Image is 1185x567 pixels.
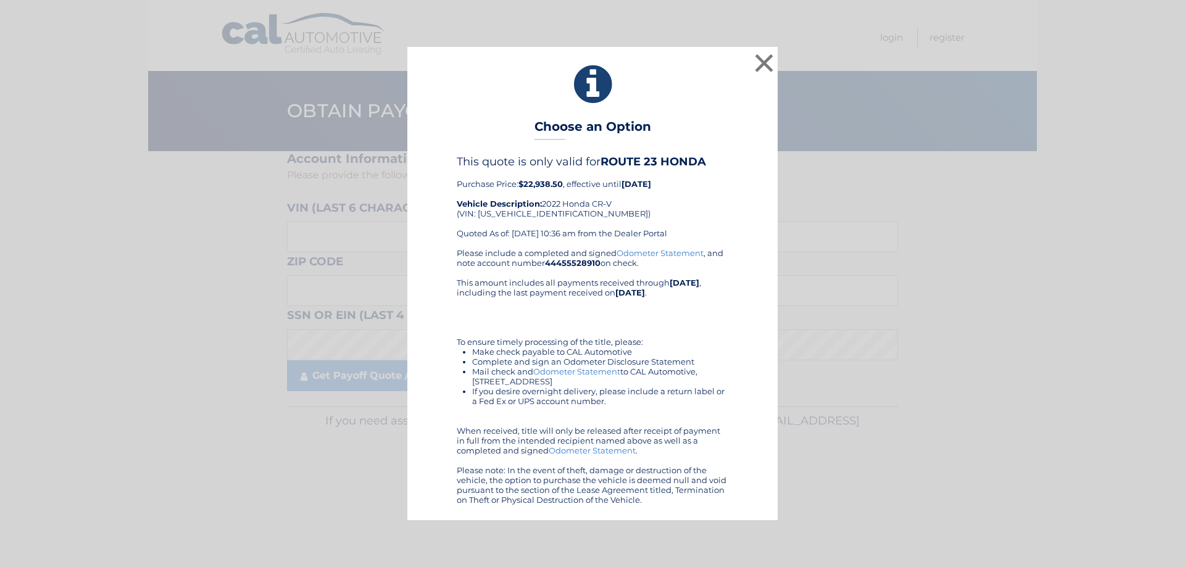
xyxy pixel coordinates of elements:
li: Complete and sign an Odometer Disclosure Statement [472,357,728,366]
h4: This quote is only valid for [457,155,728,168]
b: [DATE] [615,288,645,297]
a: Odometer Statement [533,366,620,376]
li: If you desire overnight delivery, please include a return label or a Fed Ex or UPS account number. [472,386,728,406]
b: 44455528910 [545,258,601,268]
div: Purchase Price: , effective until 2022 Honda CR-V (VIN: [US_VEHICLE_IDENTIFICATION_NUMBER]) Quote... [457,155,728,247]
b: [DATE] [670,278,699,288]
li: Mail check and to CAL Automotive, [STREET_ADDRESS] [472,366,728,386]
h3: Choose an Option [534,119,651,141]
button: × [752,51,776,75]
b: [DATE] [622,179,651,189]
strong: Vehicle Description: [457,199,542,209]
a: Odometer Statement [549,445,636,455]
div: Please include a completed and signed , and note account number on check. This amount includes al... [457,248,728,505]
b: ROUTE 23 HONDA [601,155,706,168]
li: Make check payable to CAL Automotive [472,347,728,357]
a: Odometer Statement [617,248,704,258]
b: $22,938.50 [518,179,563,189]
